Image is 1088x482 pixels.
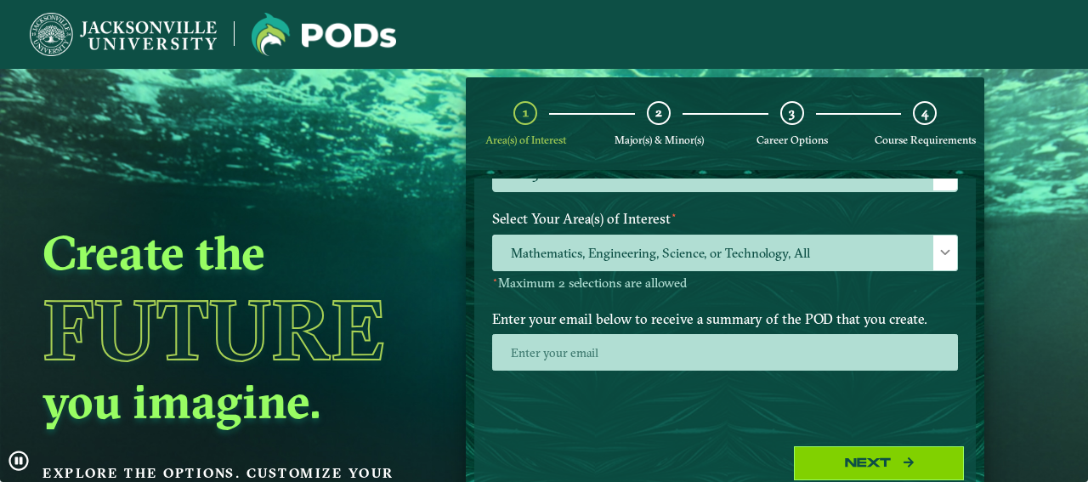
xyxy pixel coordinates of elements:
[42,288,425,371] h1: Future
[485,133,566,146] span: Area(s) of Interest
[479,303,971,335] label: Enter your email below to receive a summary of the POD that you create.
[42,371,425,431] h2: you imagine.
[875,133,976,146] span: Course Requirements
[479,203,971,235] label: Select Your Area(s) of Interest
[671,208,677,221] sup: ⋆
[30,13,217,56] img: Jacksonville University logo
[252,13,396,56] img: Jacksonville University logo
[789,105,795,121] span: 3
[794,446,964,481] button: Next
[615,133,704,146] span: Major(s) & Minor(s)
[492,334,958,371] input: Enter your email
[655,105,662,121] span: 2
[42,223,425,282] h2: Create the
[756,133,828,146] span: Career Options
[921,105,928,121] span: 4
[492,275,958,292] p: Maximum 2 selections are allowed
[523,105,529,121] span: 1
[493,235,957,272] span: Mathematics, Engineering, Science, or Technology, All
[492,274,498,286] sup: ⋆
